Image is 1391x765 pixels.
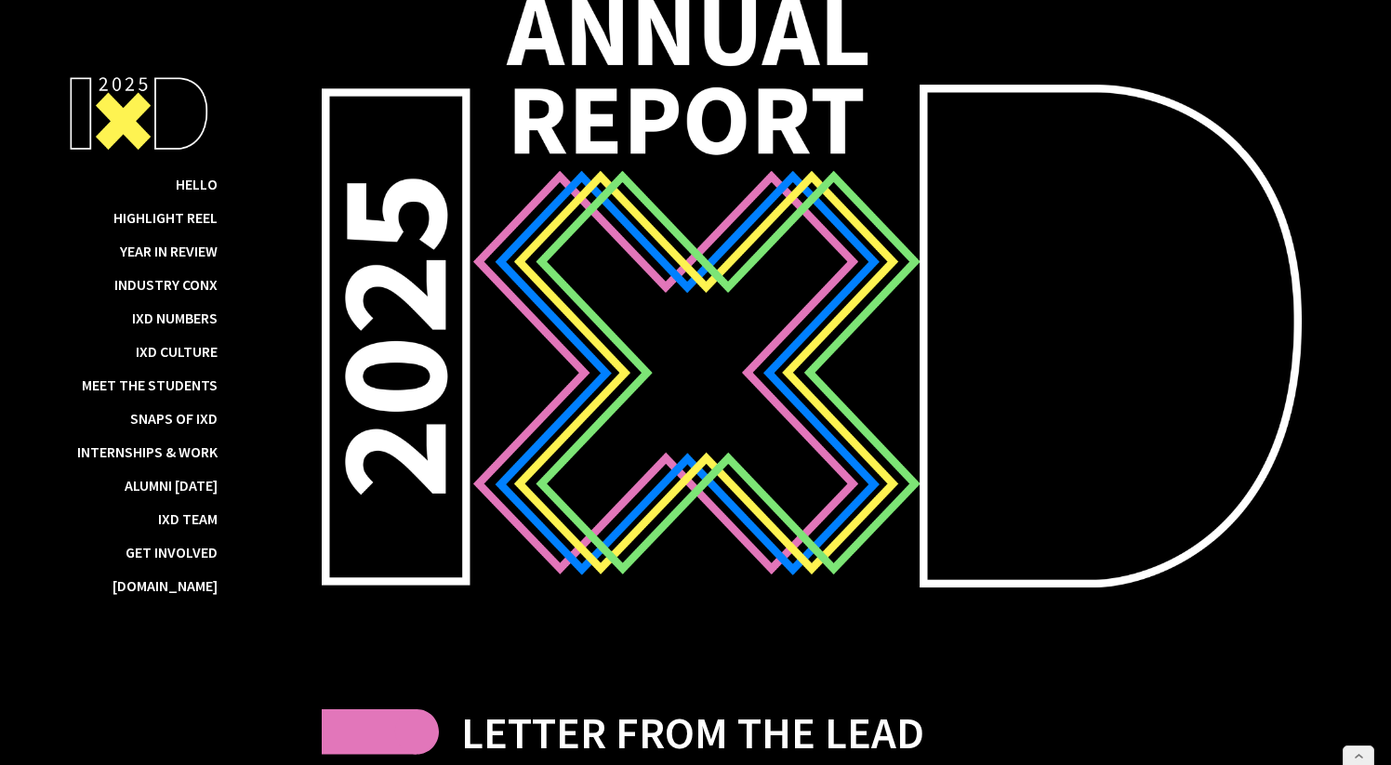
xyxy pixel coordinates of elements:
a: Alumni [DATE] [125,476,218,495]
a: Get Involved [126,543,218,561]
a: Meet the Students [82,376,218,394]
a: Year in Review [120,242,218,260]
a: IxD Numbers [132,309,218,327]
a: Industry ConX [114,275,218,294]
a: IxD Team [158,509,218,528]
a: IxD Culture [136,342,218,361]
a: [DOMAIN_NAME] [113,576,218,595]
a: Hello [176,175,218,193]
a: Internships & Work [77,442,218,461]
a: Snaps of IxD [130,409,218,428]
a: Highlight Reel [113,208,218,227]
h2: LETTER FROM THE LEAD [461,706,924,758]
